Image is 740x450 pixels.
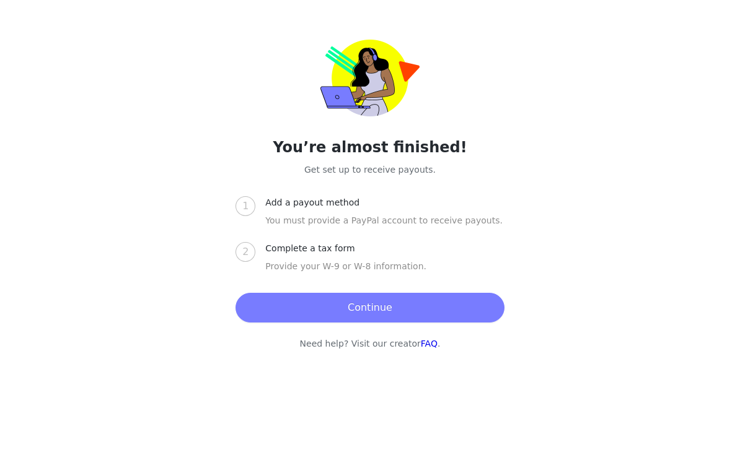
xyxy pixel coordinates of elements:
[169,136,571,158] h2: You’re almost finished!
[421,339,438,348] a: FAQ
[242,200,249,212] span: 1
[320,40,420,116] img: trolley-payout-onboarding.png
[265,214,504,242] div: You must provide a PayPal account to receive payouts.
[236,293,504,322] button: Continue
[265,260,504,288] div: Provide your W-9 or W-8 information.
[265,242,364,255] div: Complete a tax form
[169,337,571,350] p: Need help? Visit our creator .
[242,246,249,257] span: 2
[169,163,571,176] p: Get set up to receive payouts.
[265,196,369,209] div: Add a payout method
